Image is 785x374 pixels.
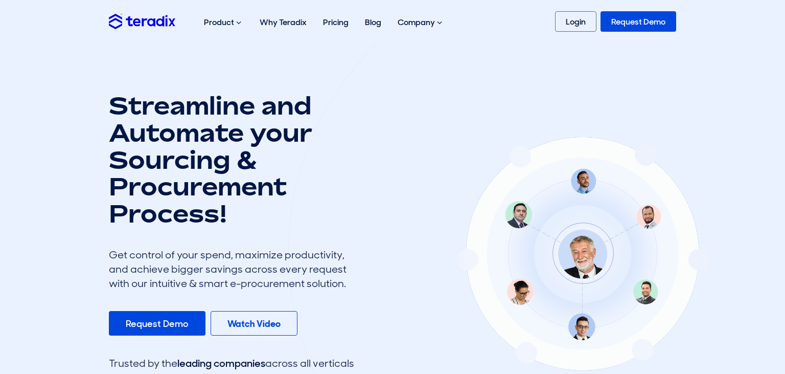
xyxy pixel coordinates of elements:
[109,311,205,336] a: Request Demo
[196,6,251,39] div: Product
[211,311,297,336] a: Watch Video
[357,6,389,38] a: Blog
[227,318,281,330] b: Watch Video
[177,357,265,370] span: leading companies
[389,6,452,39] div: Company
[601,11,676,32] a: Request Demo
[109,14,175,29] img: Teradix logo
[251,6,315,38] a: Why Teradix
[315,6,357,38] a: Pricing
[109,248,354,291] div: Get control of your spend, maximize productivity, and achieve bigger savings across every request...
[109,92,354,227] h1: Streamline and Automate your Sourcing & Procurement Process!
[109,356,354,370] div: Trusted by the across all verticals
[555,11,596,32] a: Login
